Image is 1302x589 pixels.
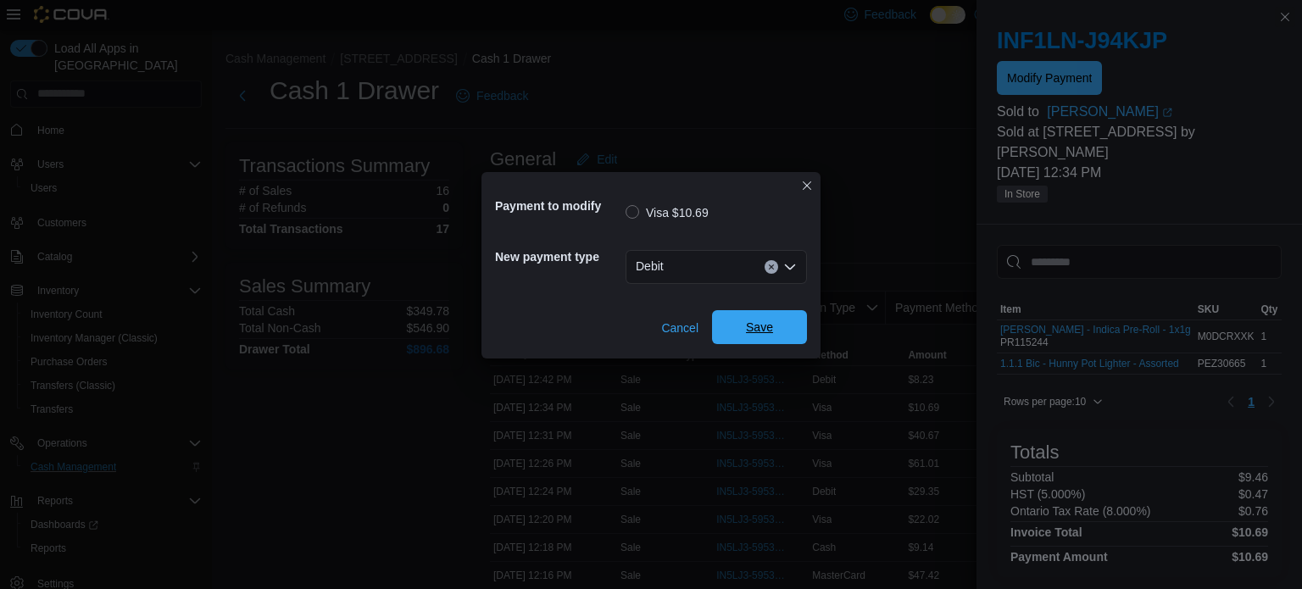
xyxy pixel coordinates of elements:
[654,311,705,345] button: Cancel
[626,203,709,223] label: Visa $10.69
[495,189,622,223] h5: Payment to modify
[495,240,622,274] h5: New payment type
[797,175,817,196] button: Closes this modal window
[765,260,778,274] button: Clear input
[661,320,698,336] span: Cancel
[746,319,773,336] span: Save
[670,257,672,277] input: Accessible screen reader label
[783,260,797,274] button: Open list of options
[712,310,807,344] button: Save
[636,256,664,276] span: Debit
